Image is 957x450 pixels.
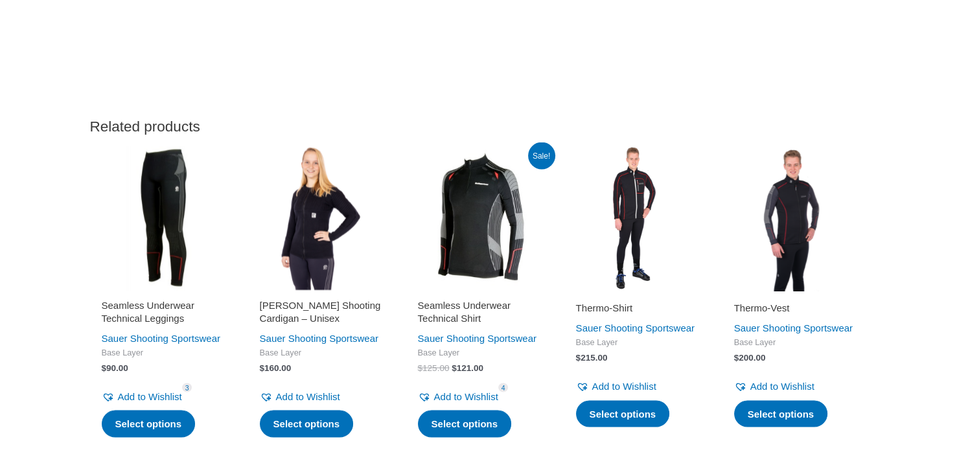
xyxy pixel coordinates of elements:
[276,390,340,401] span: Add to Wishlist
[734,301,856,319] a: Thermo-Vest
[418,410,512,437] a: Select options for “Seamless Underwear Technical Shirt”
[418,347,540,358] span: Base Layer
[90,117,868,135] h2: Related products
[418,363,450,372] bdi: 125.00
[576,400,670,427] a: Select options for “Thermo-Shirt”
[248,146,393,291] img: Sauer Shooting Cardigan - Unisex
[576,337,698,348] span: Base Layer
[418,298,540,329] a: Seamless Underwear Technical Shirt
[182,383,192,392] span: 3
[564,146,709,291] img: Thermo-Shirt and Thermo-Leggings
[528,142,555,169] span: Sale!
[734,352,739,362] span: $
[102,387,182,405] a: Add to Wishlist
[576,377,656,395] a: Add to Wishlist
[734,377,814,395] a: Add to Wishlist
[734,322,853,333] a: Sauer Shooting Sportswear
[498,383,509,392] span: 4
[734,301,856,314] h2: Thermo-Vest
[260,387,340,405] a: Add to Wishlist
[592,380,656,391] span: Add to Wishlist
[102,363,107,372] span: $
[418,387,498,405] a: Add to Wishlist
[418,363,423,372] span: $
[576,301,698,319] a: Thermo-Shirt
[418,298,540,324] h2: Seamless Underwear Technical Shirt
[102,363,128,372] bdi: 90.00
[750,380,814,391] span: Add to Wishlist
[452,363,483,372] bdi: 121.00
[418,332,536,343] a: Sauer Shooting Sportswear
[734,352,766,362] bdi: 200.00
[90,146,235,291] img: Seamless Underwear Technical Leggings
[260,298,382,324] h2: [PERSON_NAME] Shooting Cardigan – Unisex
[576,301,698,314] h2: Thermo-Shirt
[102,298,224,329] a: Seamless Underwear Technical Leggings
[260,298,382,329] a: [PERSON_NAME] Shooting Cardigan – Unisex
[260,363,265,372] span: $
[102,410,196,437] a: Select options for “Seamless Underwear Technical Leggings”
[452,363,457,372] span: $
[576,352,608,362] bdi: 215.00
[260,410,354,437] a: Select options for “Sauer Shooting Cardigan - Unisex”
[118,390,182,401] span: Add to Wishlist
[102,347,224,358] span: Base Layer
[722,146,868,291] img: Thermo-Vest
[102,298,224,324] h2: Seamless Underwear Technical Leggings
[102,332,220,343] a: Sauer Shooting Sportswear
[260,347,382,358] span: Base Layer
[260,363,292,372] bdi: 160.00
[406,146,551,291] img: Seamless Underwear Technical Shirt
[434,390,498,401] span: Add to Wishlist
[576,352,581,362] span: $
[734,337,856,348] span: Base Layer
[260,332,378,343] a: Sauer Shooting Sportswear
[576,322,695,333] a: Sauer Shooting Sportswear
[734,400,828,427] a: Select options for “Thermo-Vest”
